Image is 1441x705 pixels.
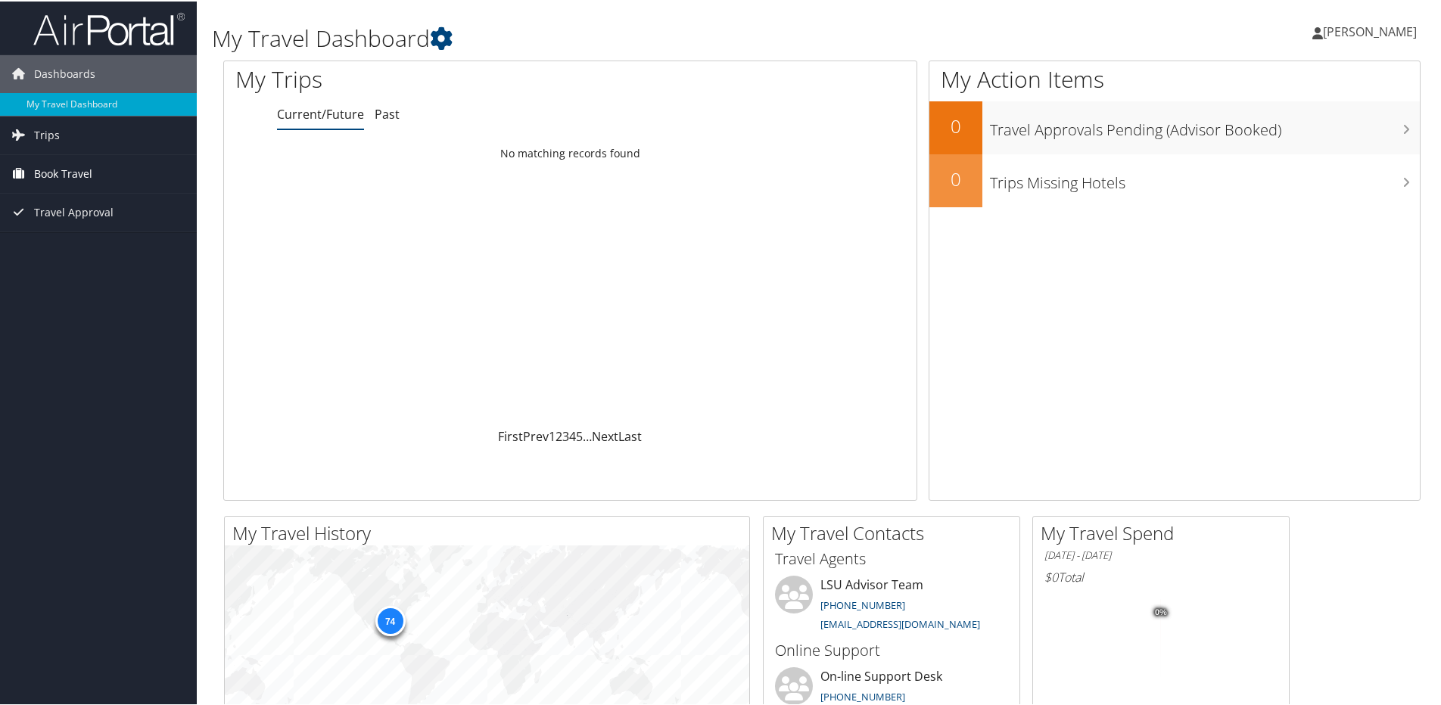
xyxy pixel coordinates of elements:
a: 5 [576,427,583,443]
h2: My Travel History [232,519,749,545]
span: Dashboards [34,54,95,92]
a: 2 [556,427,562,443]
a: First [498,427,523,443]
img: airportal-logo.png [33,10,185,45]
h2: My Travel Spend [1041,519,1289,545]
div: 74 [375,604,405,635]
td: No matching records found [224,138,917,166]
a: 0Trips Missing Hotels [929,153,1420,206]
h1: My Travel Dashboard [212,21,1026,53]
h3: Online Support [775,638,1008,660]
h6: Total [1044,567,1278,584]
a: Prev [523,427,549,443]
h1: My Action Items [929,62,1420,94]
a: Past [375,104,400,121]
span: Trips [34,115,60,153]
h3: Travel Approvals Pending (Advisor Booked) [990,110,1420,139]
h2: My Travel Contacts [771,519,1019,545]
a: [PHONE_NUMBER] [820,597,905,610]
a: Current/Future [277,104,364,121]
h6: [DATE] - [DATE] [1044,547,1278,561]
a: 4 [569,427,576,443]
h2: 0 [929,112,982,138]
h2: 0 [929,165,982,191]
a: [PERSON_NAME] [1312,8,1432,53]
h3: Travel Agents [775,547,1008,568]
a: Next [592,427,618,443]
li: LSU Advisor Team [767,574,1016,636]
a: 3 [562,427,569,443]
span: … [583,427,592,443]
h3: Trips Missing Hotels [990,163,1420,192]
span: Travel Approval [34,192,114,230]
span: [PERSON_NAME] [1323,22,1417,39]
h1: My Trips [235,62,617,94]
a: [EMAIL_ADDRESS][DOMAIN_NAME] [820,616,980,629]
a: Last [618,427,642,443]
a: 0Travel Approvals Pending (Advisor Booked) [929,100,1420,153]
tspan: 0% [1155,607,1167,616]
span: Book Travel [34,154,92,191]
span: $0 [1044,567,1058,584]
a: [PHONE_NUMBER] [820,688,905,702]
a: 1 [549,427,556,443]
